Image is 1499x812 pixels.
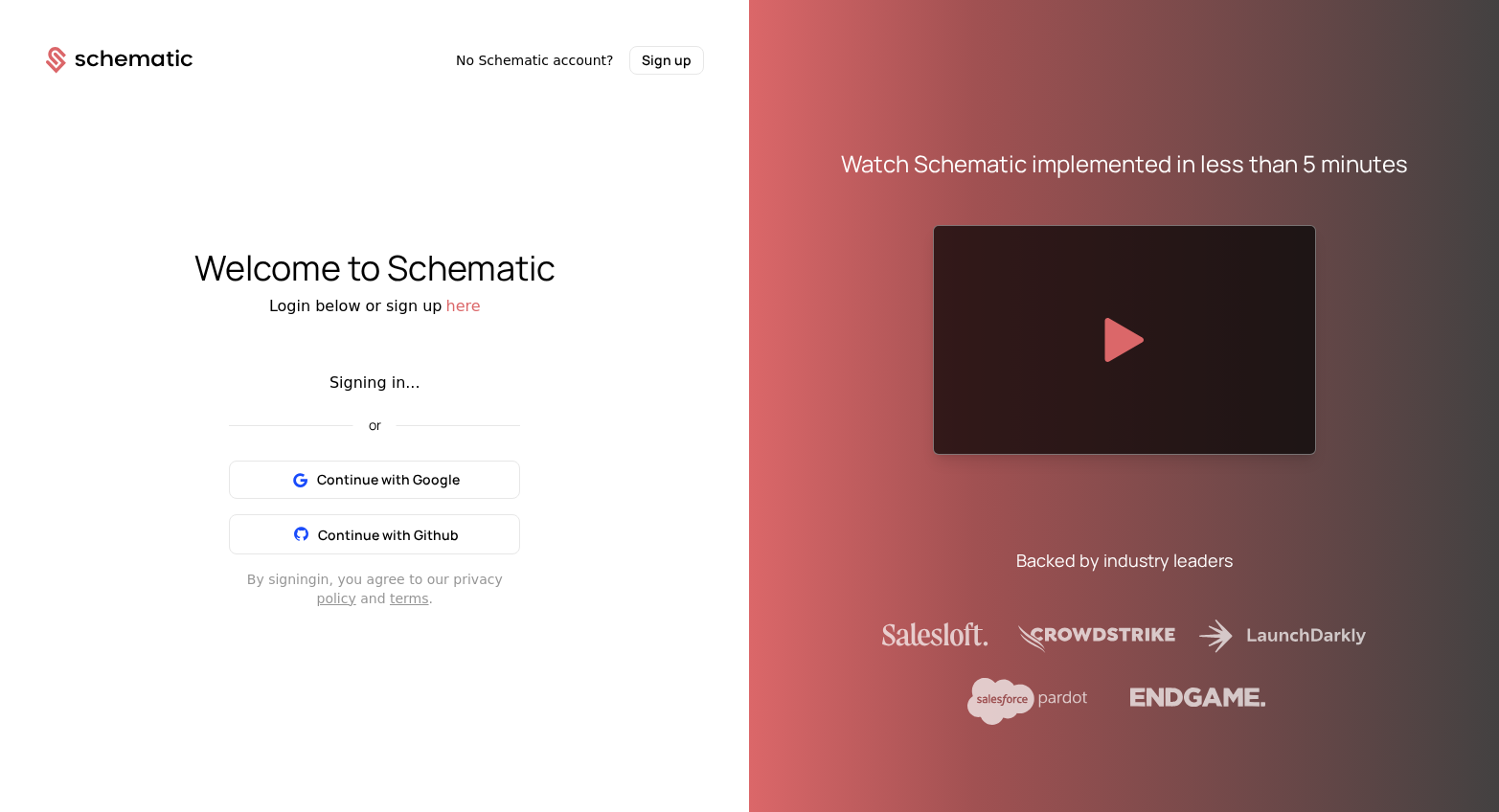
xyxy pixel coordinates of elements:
button: here [446,295,481,318]
button: Continue with Google [229,461,520,499]
span: Continue with Github [318,526,459,544]
div: Backed by industry leaders [1016,547,1233,574]
div: Signing in... [229,372,520,395]
a: policy [317,591,356,606]
a: terms [390,591,429,606]
button: Sign up [629,46,704,75]
span: No Schematic account? [456,51,614,70]
div: By signing in , you agree to our privacy and . [229,570,520,608]
div: Watch Schematic implemented in less than 5 minutes [841,148,1408,179]
span: or [353,418,397,432]
span: Continue with Google [317,470,460,489]
button: Continue with Github [229,514,520,554]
